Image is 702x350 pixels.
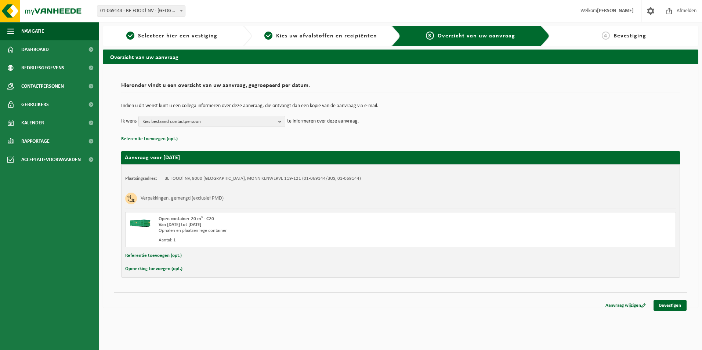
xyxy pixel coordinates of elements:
span: 2 [264,32,272,40]
button: Referentie toevoegen (opt.) [125,251,182,260]
td: BE FOOD! NV, 8000 [GEOGRAPHIC_DATA], MONNIKENWERVE 119-121 (01-069144/BUS, 01-069144) [164,176,361,182]
p: Indien u dit wenst kunt u een collega informeren over deze aanvraag, die ontvangt dan een kopie v... [121,103,680,109]
span: Gebruikers [21,95,49,114]
span: Kies uw afvalstoffen en recipiënten [276,33,377,39]
span: 3 [426,32,434,40]
span: Acceptatievoorwaarden [21,150,81,169]
button: Referentie toevoegen (opt.) [121,134,178,144]
img: HK-XC-20-GN-00.png [129,216,151,227]
strong: [PERSON_NAME] [597,8,634,14]
span: Bevestiging [614,33,646,39]
span: Overzicht van uw aanvraag [438,33,515,39]
a: Bevestigen [654,300,687,311]
a: Aanvraag wijzigen [600,300,651,311]
div: Ophalen en plaatsen lege container [159,228,430,234]
p: Ik wens [121,116,137,127]
span: Dashboard [21,40,49,59]
span: Navigatie [21,22,44,40]
strong: Plaatsingsadres: [125,176,157,181]
h2: Overzicht van uw aanvraag [103,50,698,64]
strong: Aanvraag voor [DATE] [125,155,180,161]
button: Kies bestaand contactpersoon [138,116,285,127]
button: Opmerking toevoegen (opt.) [125,264,182,274]
span: 01-069144 - BE FOOD! NV - BRUGGE [97,6,185,17]
span: Kalender [21,114,44,132]
h3: Verpakkingen, gemengd (exclusief PMD) [141,193,224,204]
span: Selecteer hier een vestiging [138,33,217,39]
strong: Van [DATE] tot [DATE] [159,222,201,227]
div: Aantal: 1 [159,237,430,243]
span: Open container 20 m³ - C20 [159,216,214,221]
a: 2Kies uw afvalstoffen en recipiënten [256,32,386,40]
span: Contactpersonen [21,77,64,95]
a: 1Selecteer hier een vestiging [106,32,237,40]
span: Rapportage [21,132,50,150]
span: 1 [126,32,134,40]
span: 4 [602,32,610,40]
span: Kies bestaand contactpersoon [142,116,275,127]
span: Bedrijfsgegevens [21,59,64,77]
h2: Hieronder vindt u een overzicht van uw aanvraag, gegroepeerd per datum. [121,83,680,92]
p: te informeren over deze aanvraag. [287,116,359,127]
span: 01-069144 - BE FOOD! NV - BRUGGE [97,6,185,16]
